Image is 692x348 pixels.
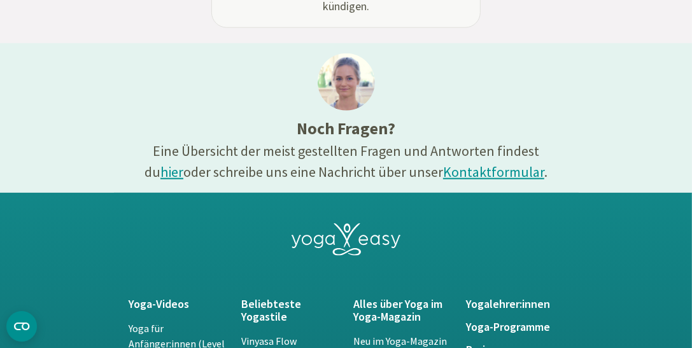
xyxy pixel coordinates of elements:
button: CMP-Widget öffnen [6,311,37,342]
a: Yoga-Videos [129,298,227,310]
a: Vinyasa Flow [241,335,297,347]
a: Neu im Yoga-Magazin [354,335,448,347]
a: Yoga-Programme [466,321,563,333]
a: Yogalehrer:innen [466,298,563,310]
a: hier [160,163,183,181]
a: Kontaktformular [443,163,544,181]
div: Eine Übersicht der meist gestellten Fragen und Antworten findest du oder schreibe uns eine Nachri... [134,141,558,183]
a: Beliebteste Yogastile [241,298,339,324]
a: Alles über Yoga im Yoga-Magazin [354,298,451,324]
h3: Noch Fragen? [134,116,558,141]
img: ines@1x.jpg [318,53,375,111]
